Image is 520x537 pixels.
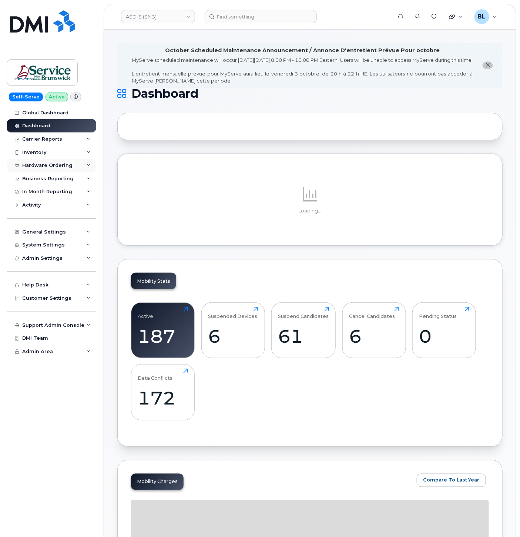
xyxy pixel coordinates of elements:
div: Active [138,307,154,319]
a: Cancel Candidates6 [349,307,399,354]
div: Pending Status [419,307,457,319]
a: Suspend Candidates61 [278,307,329,354]
a: Pending Status0 [419,307,469,354]
div: Data Conflicts [138,369,173,381]
button: Compare To Last Year [417,474,486,487]
div: 187 [138,325,188,347]
p: Loading... [131,208,489,214]
div: 172 [138,387,188,409]
div: 0 [419,325,469,347]
div: Suspended Devices [208,307,257,319]
div: October Scheduled Maintenance Announcement / Annonce D'entretient Prévue Pour octobre [165,47,440,54]
a: Data Conflicts172 [138,369,188,416]
div: 6 [349,325,399,347]
a: Suspended Devices6 [208,307,258,354]
div: Suspend Candidates [278,307,329,319]
div: 61 [278,325,329,347]
span: Compare To Last Year [423,477,480,484]
div: 6 [208,325,258,347]
button: close notification [483,61,493,69]
a: Active187 [138,307,188,354]
span: Dashboard [131,88,198,99]
div: Cancel Candidates [349,307,395,319]
div: MyServe scheduled maintenance will occur [DATE][DATE] 8:00 PM - 10:00 PM Eastern. Users will be u... [132,57,473,84]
